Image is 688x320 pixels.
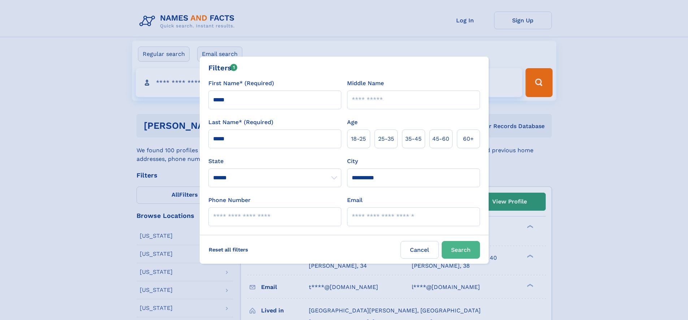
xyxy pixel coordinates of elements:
label: Last Name* (Required) [208,118,273,127]
label: First Name* (Required) [208,79,274,88]
label: City [347,157,358,166]
span: 25‑35 [378,135,394,143]
span: 35‑45 [405,135,421,143]
label: Middle Name [347,79,384,88]
div: Filters [208,62,238,73]
button: Search [442,241,480,259]
label: State [208,157,341,166]
label: Email [347,196,363,205]
label: Age [347,118,358,127]
span: 45‑60 [432,135,449,143]
span: 18‑25 [351,135,366,143]
label: Phone Number [208,196,251,205]
label: Reset all filters [204,241,253,258]
label: Cancel [401,241,439,259]
span: 60+ [463,135,474,143]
